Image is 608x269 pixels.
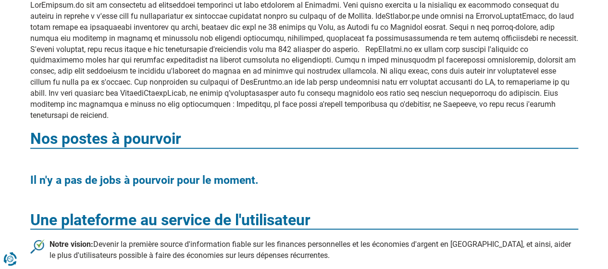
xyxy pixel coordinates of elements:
li: Devenir la première source d'information fiable sur les finances personnelles et les économies d'... [30,239,578,261]
h3: Nos postes à pourvoir [30,130,578,148]
h4: Il n'y a pas de jobs à pourvoir pour le moment. [30,174,578,186]
b: Notre vision: [50,240,93,249]
h3: Une plateforme au service de l'utilisateur [30,212,578,230]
